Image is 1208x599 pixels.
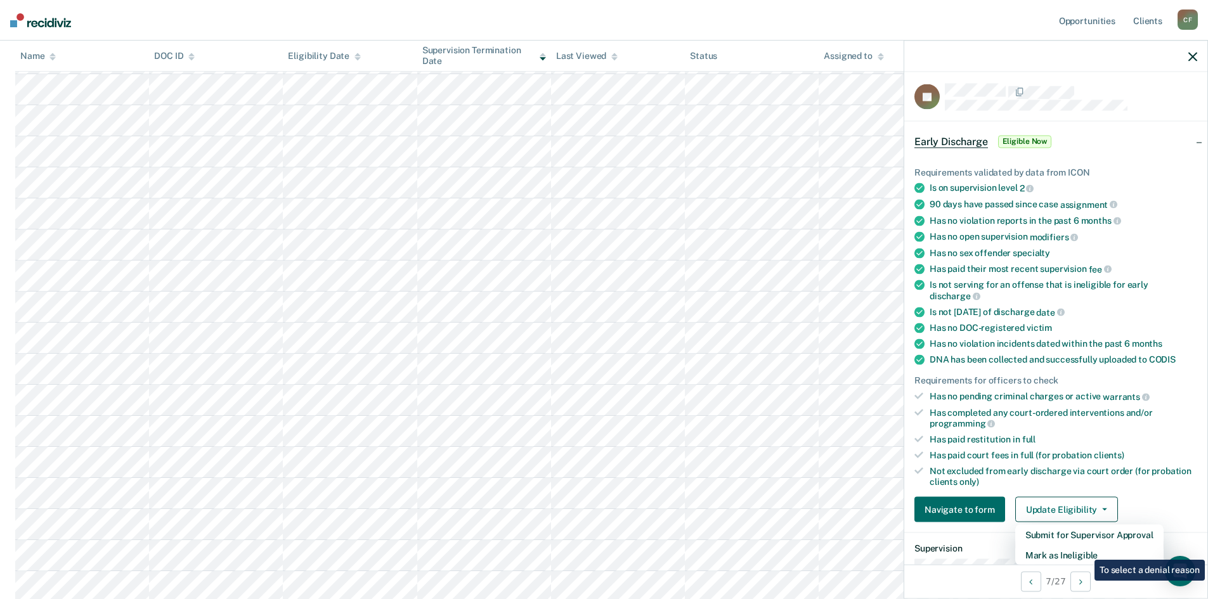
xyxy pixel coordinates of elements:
span: programming [930,418,995,428]
button: Next Opportunity [1070,571,1091,591]
span: victim [1027,323,1052,333]
div: Has no sex offender [930,247,1197,258]
div: Has paid their most recent supervision [930,263,1197,274]
span: Early Discharge [914,135,988,148]
div: DOC ID [154,51,195,61]
span: only) [959,476,979,486]
div: Has no open supervision [930,231,1197,243]
div: Has completed any court-ordered interventions and/or [930,407,1197,428]
button: Navigate to form [914,497,1005,522]
div: Assigned to [824,51,883,61]
button: Previous Opportunity [1021,571,1041,591]
span: 2 [1020,183,1034,193]
button: Submit for Supervisor Approval [1015,525,1164,545]
div: Early DischargeEligible Now [904,121,1207,162]
span: Eligible Now [998,135,1052,148]
div: Has no violation incidents dated within the past 6 [930,338,1197,349]
div: Last Viewed [556,51,618,61]
span: months [1132,338,1162,349]
span: clients) [1094,450,1124,460]
div: Open Intercom Messenger [1165,556,1195,586]
span: months [1081,216,1121,226]
div: Eligibility Date [288,51,361,61]
span: warrants [1103,392,1150,402]
span: specialty [1013,247,1050,257]
div: DNA has been collected and successfully uploaded to [930,354,1197,365]
div: Has paid court fees in full (for probation [930,450,1197,461]
button: Update Eligibility [1015,497,1118,522]
span: full [1022,434,1036,444]
div: Is on supervision level [930,183,1197,194]
div: Has no pending criminal charges or active [930,391,1197,403]
div: Is not serving for an offense that is ineligible for early [930,280,1197,301]
span: modifiers [1030,232,1079,242]
dt: Supervision [914,543,1197,554]
div: Status [690,51,717,61]
div: Not excluded from early discharge via court order (for probation clients [930,465,1197,487]
img: Recidiviz [10,13,71,27]
div: C F [1178,10,1198,30]
div: Has no violation reports in the past 6 [930,215,1197,226]
div: Name [20,51,56,61]
span: fee [1089,264,1112,274]
div: 7 / 27 [904,564,1207,598]
div: Is not [DATE] of discharge [930,306,1197,318]
span: discharge [930,291,980,301]
div: Requirements for officers to check [914,375,1197,386]
div: Requirements validated by data from ICON [914,167,1197,177]
span: assignment [1060,199,1117,209]
span: CODIS [1149,354,1176,364]
span: date [1036,307,1064,317]
div: Has no DOC-registered [930,323,1197,333]
a: Navigate to form [914,497,1010,522]
div: 90 days have passed since case [930,199,1197,210]
div: Supervision Termination Date [422,45,546,67]
div: Has paid restitution in [930,434,1197,445]
button: Mark as Ineligible [1015,545,1164,565]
